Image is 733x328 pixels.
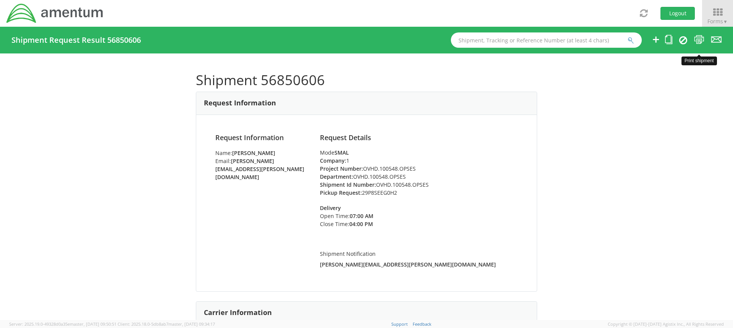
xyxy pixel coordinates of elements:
[320,165,363,172] strong: Project Number:
[334,149,349,156] strong: SMAL
[320,204,341,212] strong: Delivery
[320,165,518,173] li: OVHD.100548.OPSES
[168,321,215,327] span: master, [DATE] 09:34:17
[413,321,431,327] a: Feedback
[451,32,642,48] input: Shipment, Tracking or Reference Number (at least 4 chars)
[320,181,518,189] li: OVHD.100548.OPSES
[723,18,728,25] span: ▼
[350,212,373,220] strong: 07:00 AM
[11,36,141,44] h4: Shipment Request Result 56850606
[6,3,104,24] img: dyn-intl-logo-049831509241104b2a82.png
[204,309,272,317] h3: Carrier Information
[215,157,308,181] li: Email:
[707,18,728,25] span: Forms
[215,157,304,181] strong: [PERSON_NAME][EMAIL_ADDRESS][PERSON_NAME][DOMAIN_NAME]
[9,321,116,327] span: Server: 2025.19.0-49328d0a35e
[349,220,373,228] strong: 04:00 PM
[681,57,717,65] div: Print shipment
[204,99,276,107] h3: Request Information
[320,261,496,268] strong: [PERSON_NAME][EMAIL_ADDRESS][PERSON_NAME][DOMAIN_NAME]
[608,321,724,327] span: Copyright © [DATE]-[DATE] Agistix Inc., All Rights Reserved
[232,149,275,157] strong: [PERSON_NAME]
[320,157,518,165] li: 1
[320,173,353,180] strong: Department:
[320,134,518,142] h4: Request Details
[320,189,518,197] li: 29P8SEEG0H2
[320,212,397,220] li: Open Time:
[118,321,215,327] span: Client: 2025.18.0-5db8ab7
[320,149,518,157] div: Mode
[320,251,518,257] h5: Shipment Notification
[320,220,397,228] li: Close Time:
[196,73,537,88] h1: Shipment 56850606
[215,149,308,157] li: Name:
[215,134,308,142] h4: Request Information
[391,321,408,327] a: Support
[320,157,346,164] strong: Company:
[320,189,362,196] strong: Pickup Request:
[320,181,376,188] strong: Shipment Id Number:
[320,173,518,181] li: OVHD.100548.OPSES
[70,321,116,327] span: master, [DATE] 09:50:51
[660,7,695,20] button: Logout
